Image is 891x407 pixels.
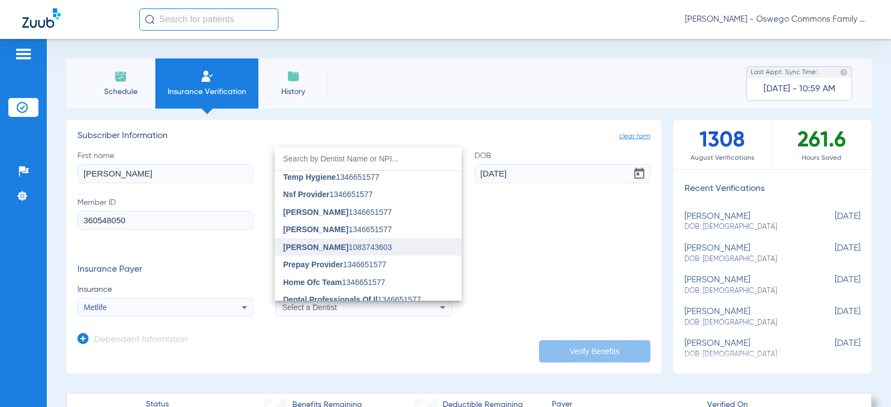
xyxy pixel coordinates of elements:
[283,261,386,268] span: 1346651577
[283,173,336,182] span: Temp Hygiene
[283,243,392,251] span: 1083743603
[283,190,373,198] span: 1346651577
[283,208,392,216] span: 1346651577
[283,173,380,181] span: 1346651577
[283,296,421,303] span: 1346651577
[283,225,392,233] span: 1346651577
[283,190,330,199] span: Nsf Provider
[283,278,342,287] span: Home Ofc Team
[283,208,349,217] span: [PERSON_NAME]
[283,260,343,269] span: Prepay Provider
[283,278,385,286] span: 1346651577
[283,225,349,234] span: [PERSON_NAME]
[283,295,378,304] span: Dental Professionals Of Il
[283,243,349,252] span: [PERSON_NAME]
[275,148,462,170] input: dropdown search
